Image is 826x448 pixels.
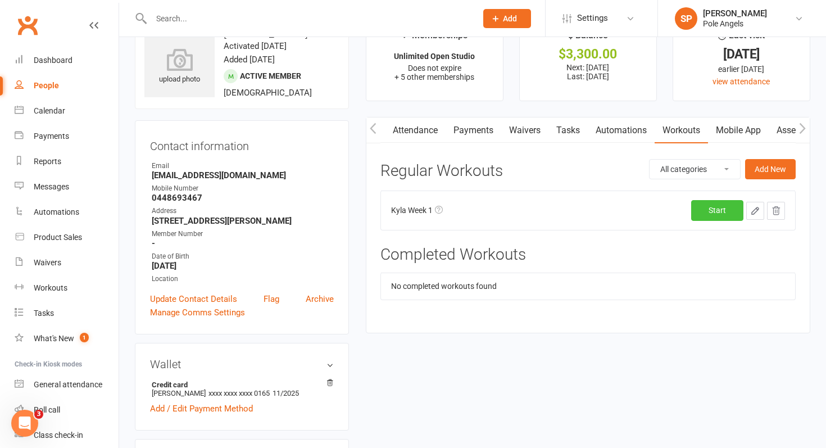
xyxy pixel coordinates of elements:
a: Reports [15,149,119,174]
span: Settings [577,6,608,31]
span: 3 [34,410,43,419]
div: Workouts [34,283,67,292]
button: Add New [745,159,796,179]
a: Product Sales [15,225,119,250]
h3: Regular Workouts [380,162,503,180]
div: $ Balance [568,28,608,48]
li: [PERSON_NAME] [150,379,334,399]
span: Does not expire [408,64,461,73]
a: Manage Comms Settings [150,306,245,319]
span: 1 [80,333,89,342]
div: Last visit [718,28,765,48]
strong: Credit card [152,381,328,389]
a: Mobile App [708,117,769,143]
a: Waivers [15,250,119,275]
div: Pole Angels [703,19,767,29]
i: ✓ [402,30,409,41]
h3: Completed Workouts [380,246,796,264]
a: General attendance kiosk mode [15,372,119,397]
div: Class check-in [34,431,83,440]
div: SP [675,7,697,30]
button: Add [483,9,531,28]
div: [DATE] [683,48,800,60]
span: xxxx xxxx xxxx 0165 [208,389,270,397]
a: Tasks [15,301,119,326]
span: 11/2025 [273,389,299,397]
a: Waivers [501,117,548,143]
a: Automations [15,200,119,225]
a: Tasks [548,117,588,143]
div: General attendance [34,380,102,389]
div: What's New [34,334,74,343]
div: Payments [34,132,69,141]
a: Messages [15,174,119,200]
a: Roll call [15,397,119,423]
a: Archive [306,292,334,306]
div: Roll call [34,405,60,414]
strong: - [152,238,334,248]
a: Flag [264,292,279,306]
a: Update Contact Details [150,292,237,306]
a: What's New1 [15,326,119,351]
div: Reports [34,157,61,166]
div: Member Number [152,229,334,239]
div: Address [152,206,334,216]
div: Automations [34,207,79,216]
p: Next: [DATE] Last: [DATE] [530,63,646,81]
strong: 0448693467 [152,193,334,203]
span: Active member [240,71,301,80]
div: upload photo [144,48,215,85]
div: Email [152,161,334,171]
a: Clubworx [13,11,42,39]
span: Add [503,14,517,23]
div: Product Sales [34,233,82,242]
div: Mobile Number [152,183,334,194]
a: Dashboard [15,48,119,73]
div: $3,300.00 [530,48,646,60]
a: Calendar [15,98,119,124]
div: Calendar [34,106,65,115]
span: [DEMOGRAPHIC_DATA] [224,88,312,98]
span: + 5 other memberships [394,73,474,82]
iframe: Intercom live chat [11,410,38,437]
div: Messages [34,182,69,191]
td: No completed workouts found [381,273,795,300]
td: Kyla Week 1 [381,191,541,229]
a: People [15,73,119,98]
div: earlier [DATE] [683,63,800,75]
div: Location [152,274,334,284]
a: Workouts [655,117,708,143]
div: Date of Birth [152,251,334,262]
div: People [34,81,59,90]
div: Dashboard [34,56,72,65]
a: Attendance [385,117,446,143]
div: Waivers [34,258,61,267]
div: Tasks [34,309,54,318]
a: Payments [446,117,501,143]
div: Memberships [402,28,468,49]
a: view attendance [712,77,770,86]
time: Added [DATE] [224,55,275,65]
a: Workouts [15,275,119,301]
strong: Unlimited Open Studio [394,52,475,61]
strong: [DATE] [152,261,334,271]
input: Search... [148,11,469,26]
a: Class kiosk mode [15,423,119,448]
a: Automations [588,117,655,143]
h3: Wallet [150,358,334,370]
a: Add / Edit Payment Method [150,402,253,415]
strong: [STREET_ADDRESS][PERSON_NAME] [152,216,334,226]
h3: Contact information [150,135,334,152]
strong: [EMAIL_ADDRESS][DOMAIN_NAME] [152,170,334,180]
a: Payments [15,124,119,149]
a: Start [691,200,743,220]
time: Activated [DATE] [224,41,287,51]
div: [PERSON_NAME] [703,8,767,19]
